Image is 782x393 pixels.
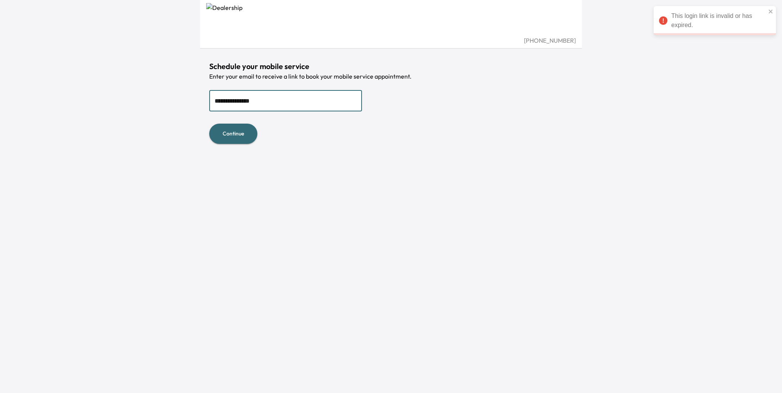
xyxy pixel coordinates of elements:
[209,61,573,72] h1: Schedule your mobile service
[209,124,257,144] button: Continue
[768,8,774,14] button: close
[206,36,576,45] div: [PHONE_NUMBER]
[209,72,573,81] p: Enter your email to receive a link to book your mobile service appointment.
[206,3,576,36] img: Dealership
[654,6,776,35] div: This login link is invalid or has expired.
